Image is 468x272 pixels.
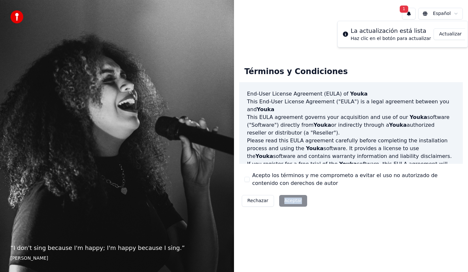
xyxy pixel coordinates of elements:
[247,113,455,137] p: This EULA agreement governs your acquisition and use of our software ("Software") directly from o...
[247,137,455,160] p: Please read this EULA agreement carefully before completing the installation process and using th...
[351,35,431,42] div: Haz clic en el botón para actualizar
[402,8,416,19] button: 1
[314,122,331,128] span: Youka
[247,98,455,113] p: This End-User License Agreement ("EULA") is a legal agreement between you and
[10,10,23,23] img: youka
[239,61,353,82] div: Términos y Condiciones
[351,26,431,35] div: La actualización está lista
[255,153,273,159] span: Youka
[400,6,408,13] span: 1
[306,145,323,151] span: Youka
[242,195,274,207] button: Rechazar
[389,122,407,128] span: Youka
[10,255,224,262] footer: [PERSON_NAME]
[252,172,458,187] label: Acepto los términos y me comprometo a evitar el uso no autorizado de contenido con derechos de autor
[409,114,427,120] span: Youka
[434,28,467,40] button: Actualizar
[247,90,455,98] h3: End-User License Agreement (EULA) of
[247,160,455,191] p: If you register for a free trial of the software, this EULA agreement will also govern that trial...
[339,161,357,167] span: Youka
[257,106,274,112] span: Youka
[10,243,224,253] p: “ I don't sing because I'm happy; I'm happy because I sing. ”
[350,91,368,97] span: Youka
